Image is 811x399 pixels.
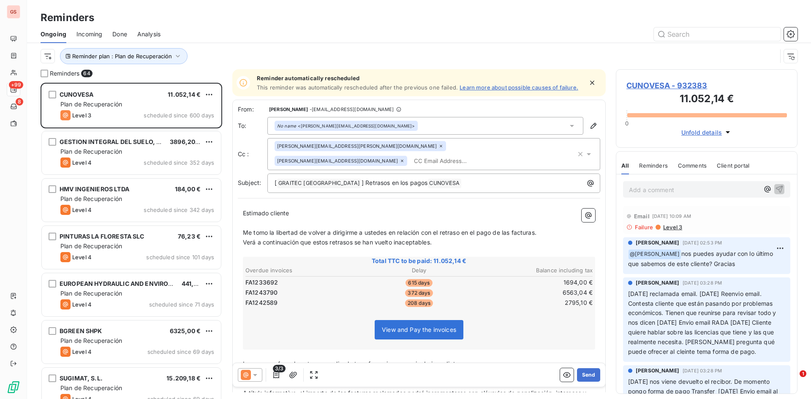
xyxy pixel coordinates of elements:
span: Plan de Recuperación [60,148,122,155]
span: 64 [81,70,92,77]
button: Send [577,368,600,382]
div: <[PERSON_NAME][EMAIL_ADDRESS][DOMAIN_NAME]> [277,123,415,129]
h3: 11.052,14 € [626,91,787,108]
span: Unfold details [681,128,722,137]
span: PINTURAS LA FLORESTA SLC [60,233,144,240]
span: - [EMAIL_ADDRESS][DOMAIN_NAME] [310,107,394,112]
span: [PERSON_NAME][EMAIL_ADDRESS][PERSON_NAME][DOMAIN_NAME] [277,144,437,149]
span: [DATE] 03:28 PM [683,368,722,373]
span: All [621,162,629,169]
span: BGREEN SHPK [60,327,102,334]
a: Learn more about possible causes of failure. [460,84,578,91]
span: 1 [800,370,806,377]
span: FA1233692 [245,278,278,287]
span: SUGIMAT, S.L. [60,375,103,382]
span: 184,00 € [175,185,201,193]
span: Plan de Recuperación [60,100,122,108]
span: @ [PERSON_NAME] [629,250,681,259]
input: Search [654,27,781,41]
span: GRAITEC [GEOGRAPHIC_DATA] [277,179,361,188]
span: 208 days [405,299,433,307]
span: scheduled since 352 days [144,159,214,166]
th: Overdue invoices [245,266,360,275]
th: Balance including tax [478,266,593,275]
td: 2795,10 € [478,298,593,307]
span: Plan de Recuperación [60,195,122,202]
iframe: Intercom live chat [782,370,803,391]
span: Email [634,213,650,220]
span: 8 [16,98,23,106]
span: CUNOVESA [60,91,93,98]
span: [PERSON_NAME][EMAIL_ADDRESS][DOMAIN_NAME] [277,158,398,163]
span: FA1243790 [245,288,278,297]
input: CC Email Address... [411,155,508,167]
span: This reminder was automatically rescheduled after the previous one failed. [257,84,458,91]
span: [PERSON_NAME] [269,107,308,112]
span: [DATE] reclamada email. [DATE] Reenvio email. Contesta cliente que están pasando por problemas ec... [628,290,778,355]
span: 441,65 € [182,280,207,287]
span: Plan de Recuperación [60,242,122,250]
span: View and Pay the invoices [382,326,456,333]
td: 1694,00 € [478,278,593,287]
th: Delay [361,266,476,275]
span: Plan de Recuperación [60,337,122,344]
span: FA1242589 [245,299,278,307]
span: CUNOVESA [428,179,461,188]
td: 6563,04 € [478,288,593,297]
span: Plan de Recuperación [60,384,122,391]
span: Failure [635,224,653,231]
label: To: [238,122,267,130]
span: [ [275,179,277,186]
span: Reminder plan : Plan de Recuperación [72,53,172,60]
span: Analysis [137,30,161,38]
span: 11.052,14 € [168,91,201,98]
span: Reminders [50,69,79,78]
span: scheduled since 69 days [147,348,214,355]
span: Level 4 [72,206,92,213]
span: Reminders [639,162,667,169]
span: Verá a continuación que estos retrasos se han vuelto inaceptables. [243,239,432,246]
span: HMV INGENIEROS LTDA [60,185,129,193]
span: Le rogamos formalmente que realice la transferencia necesaria de inmediato. [243,360,460,367]
span: [DATE] 03:28 PM [683,280,722,285]
span: Client portal [717,162,749,169]
span: Plan de Recuperación [60,290,122,297]
button: Reminder plan : Plan de Recuperación [60,48,188,64]
span: scheduled since 101 days [146,254,214,261]
span: [DATE] 02:53 PM [683,240,722,245]
div: grid [41,83,222,399]
button: Unfold details [679,128,735,137]
span: Level 4 [72,159,92,166]
span: scheduled since 71 days [149,301,214,308]
span: GESTION INTEGRAL DEL SUELO, SL [60,138,164,145]
span: Reminder automatically rescheduled [257,75,578,81]
em: No name [277,123,296,129]
h3: Reminders [41,10,94,25]
span: [PERSON_NAME] [636,239,679,247]
span: scheduled since 342 days [144,206,214,213]
span: EUROPEAN HYDRAULIC AND ENVIRONMENTAL ENG [60,280,213,287]
span: [DATE] 10:09 AM [652,214,691,219]
span: Total TTC to be paid: 11.052,14 € [244,257,594,265]
span: ] Retrasos en los pagos [362,179,427,186]
span: [PERSON_NAME] [636,279,679,287]
span: Level 3 [662,224,682,231]
span: Me tomo la libertad de volver a dirigirme a ustedes en relación con el retraso en el pago de las ... [243,229,536,236]
span: scheduled since 600 days [144,112,214,119]
span: +99 [9,81,23,89]
span: Done [112,30,127,38]
span: 6325,00 € [170,327,201,334]
span: 76,23 € [178,233,201,240]
span: Incoming [76,30,102,38]
span: 15.209,18 € [166,375,201,382]
img: Logo LeanPay [7,380,20,394]
span: Subject: [238,179,261,186]
span: 0 [625,120,629,127]
div: GS [7,5,20,19]
label: Cc : [238,150,267,158]
span: [PERSON_NAME] [636,367,679,375]
span: 3/3 [273,365,286,372]
span: Level 4 [72,348,92,355]
span: 615 days [405,279,432,287]
span: nos puedes ayudar con lo último que sabemos de este cliente? Gracias [628,250,775,267]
